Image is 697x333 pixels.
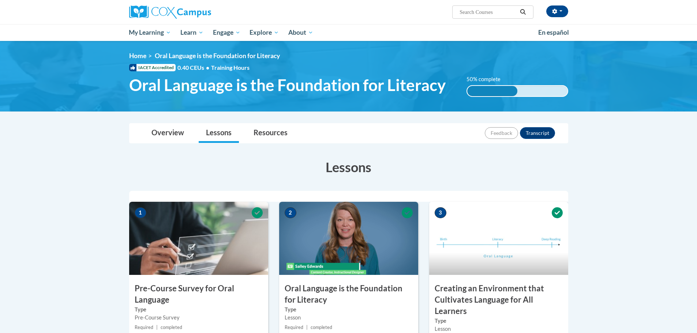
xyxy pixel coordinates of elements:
span: En español [538,29,569,36]
a: Lessons [199,124,239,143]
img: Course Image [429,202,568,275]
a: Resources [246,124,295,143]
a: Overview [144,124,191,143]
a: Cox Campus [129,5,268,19]
span: 2 [285,207,296,218]
h3: Oral Language is the Foundation for Literacy [279,283,418,306]
span: My Learning [129,28,171,37]
div: Lesson [285,314,413,322]
span: Explore [250,28,279,37]
h3: Pre-Course Survey for Oral Language [129,283,268,306]
h3: Lessons [129,158,568,176]
button: Transcript [520,127,555,139]
a: About [284,24,318,41]
a: En español [533,25,574,40]
span: Learn [180,28,203,37]
a: Learn [176,24,208,41]
span: 0.40 CEUs [177,64,211,72]
span: completed [311,325,332,330]
span: Training Hours [211,64,250,71]
div: Pre-Course Survey [135,314,263,322]
img: Course Image [129,202,268,275]
span: | [156,325,158,330]
span: | [306,325,308,330]
span: Oral Language is the Foundation for Literacy [129,75,446,95]
a: Engage [208,24,245,41]
span: Engage [213,28,240,37]
a: Home [129,52,146,60]
span: completed [161,325,182,330]
img: Cox Campus [129,5,211,19]
button: Feedback [485,127,518,139]
span: Required [285,325,303,330]
span: 3 [435,207,446,218]
div: Main menu [118,24,579,41]
span: About [288,28,313,37]
a: My Learning [124,24,176,41]
span: Required [135,325,153,330]
label: Type [285,306,413,314]
button: Account Settings [546,5,568,17]
button: Search [517,8,528,16]
span: • [206,64,209,71]
input: Search Courses [459,8,517,16]
img: Course Image [279,202,418,275]
span: 1 [135,207,146,218]
span: Oral Language is the Foundation for Literacy [155,52,280,60]
h3: Creating an Environment that Cultivates Language for All Learners [429,283,568,317]
div: 50% complete [467,86,517,96]
label: Type [135,306,263,314]
a: Explore [245,24,284,41]
label: Type [435,317,563,325]
div: Lesson [435,325,563,333]
span: IACET Accredited [129,64,176,71]
label: 50% complete [466,75,509,83]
